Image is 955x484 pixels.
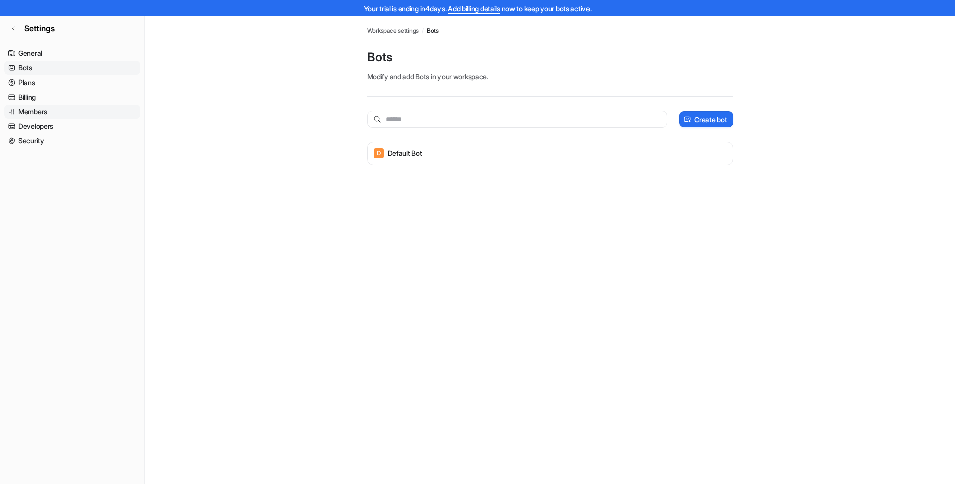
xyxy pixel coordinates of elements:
a: Workspace settings [367,26,419,35]
img: create [683,116,691,123]
a: Add billing details [448,4,500,13]
button: Create bot [679,111,733,127]
a: Developers [4,119,140,133]
a: General [4,46,140,60]
p: Modify and add Bots in your workspace. [367,71,733,82]
a: Members [4,105,140,119]
a: Plans [4,75,140,90]
span: D [374,148,384,158]
p: Create bot [694,114,727,125]
a: Billing [4,90,140,104]
a: Bots [4,61,140,75]
p: Bots [367,49,733,65]
span: / [422,26,424,35]
a: Security [4,134,140,148]
p: Default Bot [388,148,422,158]
span: Settings [24,22,55,34]
a: Bots [427,26,439,35]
